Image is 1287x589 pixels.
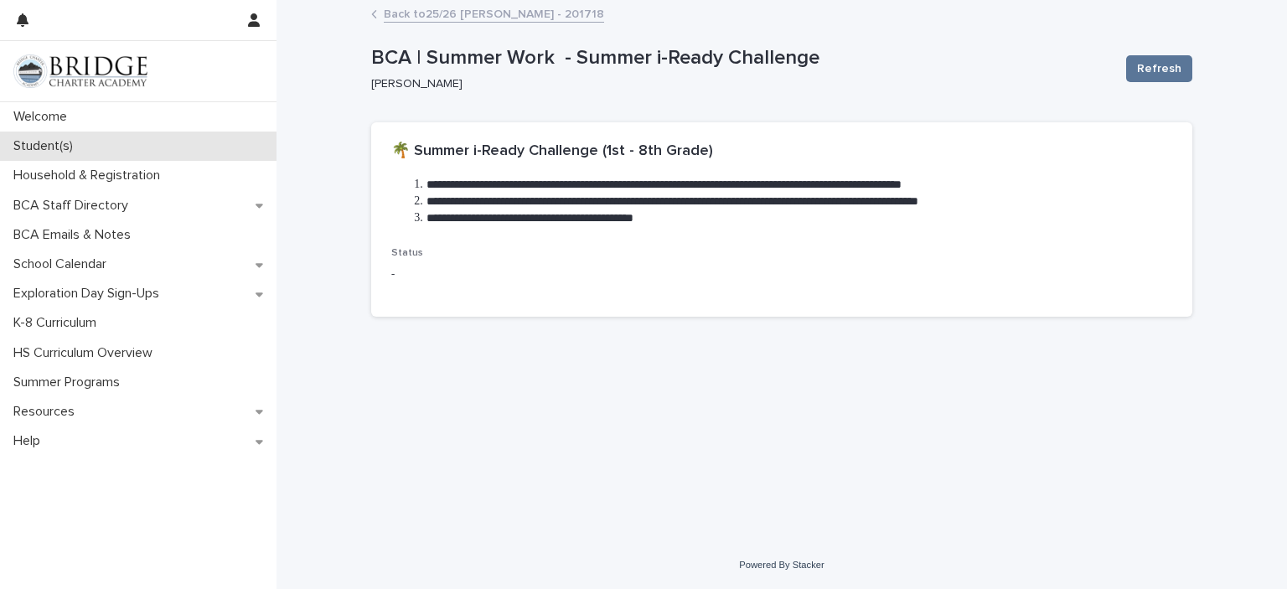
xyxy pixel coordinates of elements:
a: Powered By Stacker [739,560,824,570]
p: Student(s) [7,138,86,154]
img: V1C1m3IdTEidaUdm9Hs0 [13,54,147,88]
p: Help [7,433,54,449]
p: Exploration Day Sign-Ups [7,286,173,302]
p: HS Curriculum Overview [7,345,166,361]
p: [PERSON_NAME] [371,77,1106,91]
a: Back to25/26 [PERSON_NAME] - 201718 [384,3,604,23]
p: Household & Registration [7,168,173,183]
p: BCA | Summer Work - Summer i-Ready Challenge [371,46,1113,70]
button: Refresh [1126,55,1192,82]
span: Status [391,248,423,258]
span: Refresh [1137,60,1181,77]
p: BCA Staff Directory [7,198,142,214]
p: BCA Emails & Notes [7,227,144,243]
p: Resources [7,404,88,420]
p: School Calendar [7,256,120,272]
p: Welcome [7,109,80,125]
p: K-8 Curriculum [7,315,110,331]
p: - [391,266,1172,283]
p: Summer Programs [7,375,133,390]
h2: 🌴 Summer i-Ready Challenge (1st - 8th Grade) [391,142,713,161]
